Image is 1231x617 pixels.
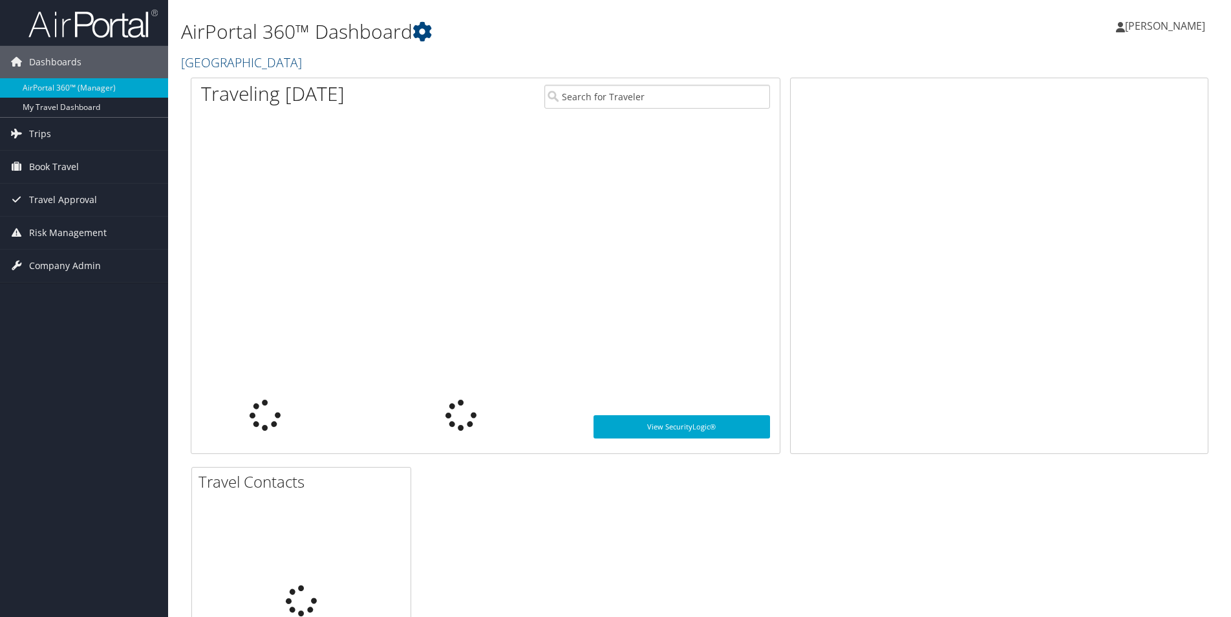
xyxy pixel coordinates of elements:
[29,118,51,150] span: Trips
[198,471,411,493] h2: Travel Contacts
[29,151,79,183] span: Book Travel
[29,250,101,282] span: Company Admin
[28,8,158,39] img: airportal-logo.png
[1116,6,1218,45] a: [PERSON_NAME]
[29,217,107,249] span: Risk Management
[29,184,97,216] span: Travel Approval
[594,415,770,438] a: View SecurityLogic®
[29,46,81,78] span: Dashboards
[544,85,770,109] input: Search for Traveler
[1125,19,1205,33] span: [PERSON_NAME]
[201,80,345,107] h1: Traveling [DATE]
[181,54,305,71] a: [GEOGRAPHIC_DATA]
[181,18,872,45] h1: AirPortal 360™ Dashboard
